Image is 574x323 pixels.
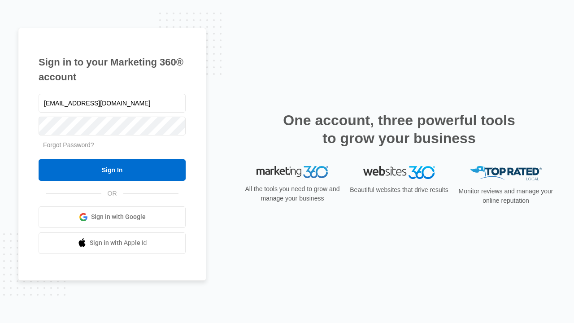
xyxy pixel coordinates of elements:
[39,159,186,181] input: Sign In
[39,55,186,84] h1: Sign in to your Marketing 360® account
[456,187,556,205] p: Monitor reviews and manage your online reputation
[363,166,435,179] img: Websites 360
[39,94,186,113] input: Email
[90,238,147,248] span: Sign in with Apple Id
[280,111,518,147] h2: One account, three powerful tools to grow your business
[39,206,186,228] a: Sign in with Google
[91,212,146,222] span: Sign in with Google
[43,141,94,148] a: Forgot Password?
[349,185,449,195] p: Beautiful websites that drive results
[257,166,328,179] img: Marketing 360
[101,189,123,198] span: OR
[39,232,186,254] a: Sign in with Apple Id
[470,166,542,181] img: Top Rated Local
[242,184,343,203] p: All the tools you need to grow and manage your business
